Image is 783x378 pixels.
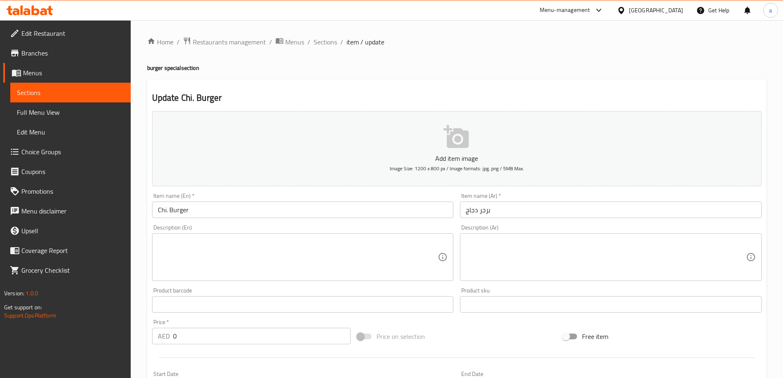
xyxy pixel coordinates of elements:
a: Sections [10,83,131,102]
a: Menu disclaimer [3,201,131,221]
a: Upsell [3,221,131,241]
nav: breadcrumb [147,37,767,47]
a: Home [147,37,173,47]
h2: Update Chi. Burger [152,92,762,104]
span: Image Size: 1200 x 800 px / Image formats: jpg, png / 5MB Max. [390,164,524,173]
a: Full Menu View [10,102,131,122]
input: Please enter product sku [460,296,762,313]
span: Branches [21,48,124,58]
a: Menus [275,37,304,47]
span: Upsell [21,226,124,236]
span: a [769,6,772,15]
span: Coverage Report [21,246,124,255]
li: / [177,37,180,47]
div: Menu-management [540,5,590,15]
span: Coupons [21,167,124,176]
span: Edit Restaurant [21,28,124,38]
a: Support.OpsPlatform [4,310,56,321]
a: Edit Menu [10,122,131,142]
span: Promotions [21,186,124,196]
div: [GEOGRAPHIC_DATA] [629,6,683,15]
span: Version: [4,288,24,299]
span: Menus [285,37,304,47]
h4: burger special section [147,64,767,72]
span: 1.0.0 [25,288,38,299]
a: Restaurants management [183,37,266,47]
li: / [340,37,343,47]
input: Please enter product barcode [152,296,454,313]
span: Sections [17,88,124,97]
p: AED [158,331,170,341]
span: Restaurants management [193,37,266,47]
a: Sections [314,37,337,47]
input: Enter name En [152,202,454,218]
p: Add item image [165,153,749,163]
span: Full Menu View [17,107,124,117]
li: / [269,37,272,47]
a: Coupons [3,162,131,181]
a: Menus [3,63,131,83]
span: Free item [582,332,608,341]
a: Choice Groups [3,142,131,162]
span: Choice Groups [21,147,124,157]
a: Promotions [3,181,131,201]
span: Get support on: [4,302,42,313]
li: / [307,37,310,47]
span: Menus [23,68,124,78]
span: Edit Menu [17,127,124,137]
span: Grocery Checklist [21,265,124,275]
a: Coverage Report [3,241,131,260]
span: Menu disclaimer [21,206,124,216]
a: Edit Restaurant [3,23,131,43]
input: Enter name Ar [460,202,762,218]
input: Please enter price [173,328,351,344]
a: Branches [3,43,131,63]
span: Price on selection [376,332,425,341]
a: Grocery Checklist [3,260,131,280]
span: item / update [346,37,384,47]
button: Add item imageImage Size: 1200 x 800 px / Image formats: jpg, png / 5MB Max. [152,111,762,186]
